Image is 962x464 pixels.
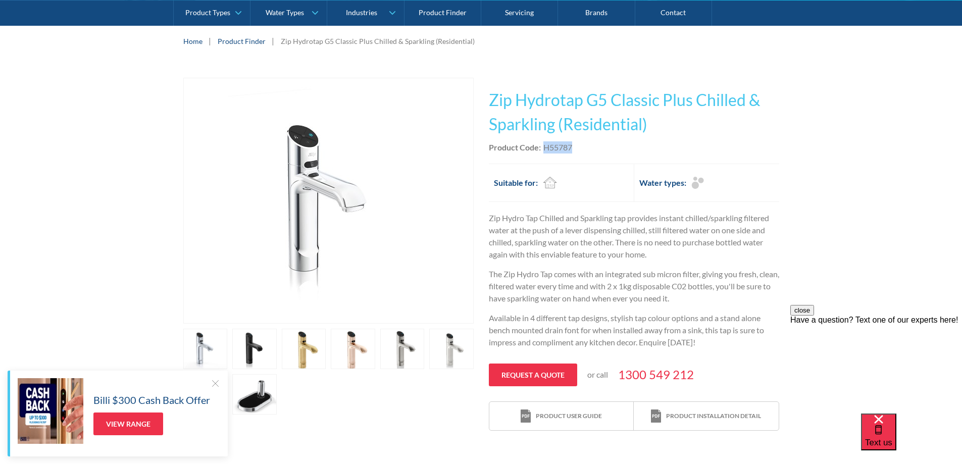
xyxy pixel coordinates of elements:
img: print icon [651,409,661,423]
a: open lightbox [282,329,326,369]
div: Industries [346,8,377,17]
h2: Water types: [639,177,686,189]
p: The Zip Hydro Tap comes with an integrated sub micron filter, giving you fresh, clean, filtered w... [489,268,779,304]
div: Product installation detail [666,411,761,421]
h2: Suitable for: [494,177,538,189]
a: 1300 549 212 [618,366,694,384]
strong: Product Code: [489,142,541,152]
a: open lightbox [232,329,277,369]
div: H55787 [543,141,572,153]
p: Available in 4 different tap designs, stylish tap colour options and a stand alone bench mounted ... [489,312,779,348]
iframe: podium webchat widget bubble [861,414,962,464]
div: | [271,35,276,47]
img: Zip Hydrotap G5 Classic Plus Chilled & Sparkling (Residential) [228,78,429,323]
iframe: podium webchat widget prompt [790,305,962,426]
p: Zip Hydro Tap Chilled and Sparkling tap provides instant chilled/sparkling filtered water at the ... [489,212,779,261]
a: open lightbox [183,329,228,369]
div: Water Types [266,8,304,17]
a: Home [183,36,202,46]
a: open lightbox [429,329,474,369]
a: open lightbox [331,329,375,369]
a: open lightbox [380,329,425,369]
p: or call [587,369,608,381]
div: Product Types [185,8,230,17]
a: Product Finder [218,36,266,46]
div: Product user guide [536,411,602,421]
div: Zip Hydrotap G5 Classic Plus Chilled & Sparkling (Residential) [281,36,475,46]
a: Request a quote [489,364,577,386]
img: Billi $300 Cash Back Offer [18,378,83,444]
a: open lightbox [232,374,277,415]
a: print iconProduct user guide [489,402,634,431]
a: open lightbox [183,78,474,324]
h5: Billi $300 Cash Back Offer [93,392,210,407]
a: View Range [93,413,163,435]
div: | [208,35,213,47]
img: print icon [521,409,531,423]
a: print iconProduct installation detail [634,402,778,431]
h1: Zip Hydrotap G5 Classic Plus Chilled & Sparkling (Residential) [489,88,779,136]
